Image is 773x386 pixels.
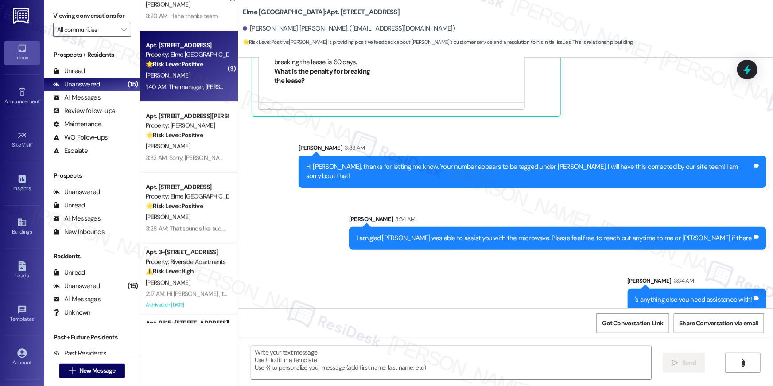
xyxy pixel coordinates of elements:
[53,187,100,197] div: Unanswered
[663,353,706,373] button: Send
[146,41,228,50] div: Apt. [STREET_ADDRESS]
[265,108,518,172] div: Elme - Elme Alexandria: Residents are informed that [PERSON_NAME] is eliminating paper rent payme...
[44,333,140,342] div: Past + Future Residents
[53,268,85,277] div: Unread
[146,0,190,8] span: [PERSON_NAME]
[299,143,766,156] div: [PERSON_NAME]
[4,172,40,195] a: Insights •
[53,106,115,116] div: Review follow-ups
[146,202,203,210] strong: 🌟 Risk Level: Positive
[39,97,41,103] span: •
[635,295,753,304] div: 's anything else you need assistance with!
[44,252,140,261] div: Residents
[4,41,40,65] a: Inbox
[121,26,126,33] i: 
[53,146,88,156] div: Escalate
[4,128,40,152] a: Site Visit •
[146,279,190,287] span: [PERSON_NAME]
[34,315,35,321] span: •
[53,80,100,89] div: Unanswered
[53,281,100,291] div: Unanswered
[57,23,117,37] input: All communities
[69,367,75,374] i: 
[145,300,229,311] div: Archived on [DATE]
[628,276,767,289] div: [PERSON_NAME]
[274,48,379,67] li: The required notice period for breaking the lease is 60 days.
[4,259,40,283] a: Leads
[146,131,203,139] strong: 🌟 Risk Level: Positive
[53,295,101,304] div: All Messages
[146,112,228,121] div: Apt. [STREET_ADDRESS][PERSON_NAME]
[146,12,218,20] div: 3:20 AM: Haha thanks team
[146,248,228,257] div: Apt. 3~[STREET_ADDRESS]
[146,50,228,59] div: Property: Elme [GEOGRAPHIC_DATA]
[53,227,105,237] div: New Inbounds
[596,313,669,333] button: Get Conversation Link
[349,214,766,227] div: [PERSON_NAME]
[243,8,400,17] b: Elme [GEOGRAPHIC_DATA]: Apt. [STREET_ADDRESS]
[32,140,33,147] span: •
[146,71,190,79] span: [PERSON_NAME]
[53,93,101,102] div: All Messages
[125,279,140,293] div: (15)
[146,183,228,192] div: Apt. [STREET_ADDRESS]
[146,154,301,162] div: 3:32 AM: Sorry, [PERSON_NAME], I meant [PERSON_NAME] :)
[146,121,228,130] div: Property: [PERSON_NAME]
[44,50,140,59] div: Prospects + Residents
[680,319,758,328] span: Share Conversation via email
[274,67,379,86] li: What is the penalty for breaking the lease?
[31,184,32,190] span: •
[44,171,140,180] div: Prospects
[53,201,85,210] div: Unread
[4,302,40,326] a: Templates •
[146,290,733,298] div: 2:17 AM: Hi [PERSON_NAME] , thank you for bringing this important matter to our attention. We've ...
[682,358,696,367] span: Send
[4,346,40,370] a: Account
[306,162,752,181] div: Hi [PERSON_NAME], thanks for letting me know. Your number appears to be tagged under [PERSON_NAME...
[602,319,663,328] span: Get Conversation Link
[243,39,288,46] strong: 🌟 Risk Level: Positive
[53,308,91,317] div: Unknown
[146,60,203,68] strong: 🌟 Risk Level: Positive
[53,66,85,76] div: Unread
[357,234,752,243] div: I am glad [PERSON_NAME] was able to assist you with the microwave. Please feel free to reach out ...
[274,90,379,109] li: The penalty for breaking the lease is a 2 month penalty.
[125,78,140,91] div: (15)
[53,9,131,23] label: Viewing conversations for
[146,319,228,328] div: Apt. 9815~[STREET_ADDRESS][PERSON_NAME]
[146,192,228,201] div: Property: Elme [GEOGRAPHIC_DATA]
[243,24,455,33] div: [PERSON_NAME] [PERSON_NAME]. ([EMAIL_ADDRESS][DOMAIN_NAME])
[674,313,764,333] button: Share Conversation via email
[53,214,101,223] div: All Messages
[146,142,190,150] span: [PERSON_NAME]
[243,38,633,47] span: : [PERSON_NAME] is providing positive feedback about [PERSON_NAME]'s customer service and a resol...
[79,366,116,375] span: New Message
[740,359,746,367] i: 
[4,215,40,239] a: Buildings
[672,359,679,367] i: 
[13,8,31,24] img: ResiDesk Logo
[53,120,102,129] div: Maintenance
[672,276,694,285] div: 3:34 AM
[146,257,228,267] div: Property: Riverside Apartments
[53,349,107,358] div: Past Residents
[393,214,416,224] div: 3:34 AM
[53,133,108,142] div: WO Follow-ups
[146,213,190,221] span: [PERSON_NAME]
[146,267,194,275] strong: ⚠️ Risk Level: High
[59,364,125,378] button: New Message
[342,143,365,152] div: 3:33 AM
